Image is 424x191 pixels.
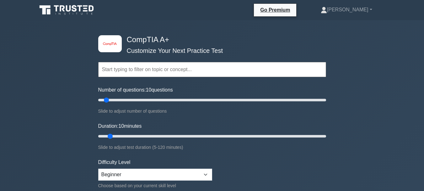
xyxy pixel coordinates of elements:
[124,35,295,44] h4: CompTIA A+
[98,107,326,115] div: Slide to adjust number of questions
[98,182,212,189] div: Choose based on your current skill level
[98,159,131,166] label: Difficulty Level
[98,143,326,151] div: Slide to adjust test duration (5-120 minutes)
[98,62,326,77] input: Start typing to filter on topic or concept...
[118,123,124,129] span: 10
[306,3,387,16] a: [PERSON_NAME]
[98,86,173,94] label: Number of questions: questions
[256,6,294,14] a: Go Premium
[98,122,142,130] label: Duration: minutes
[146,87,152,93] span: 10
